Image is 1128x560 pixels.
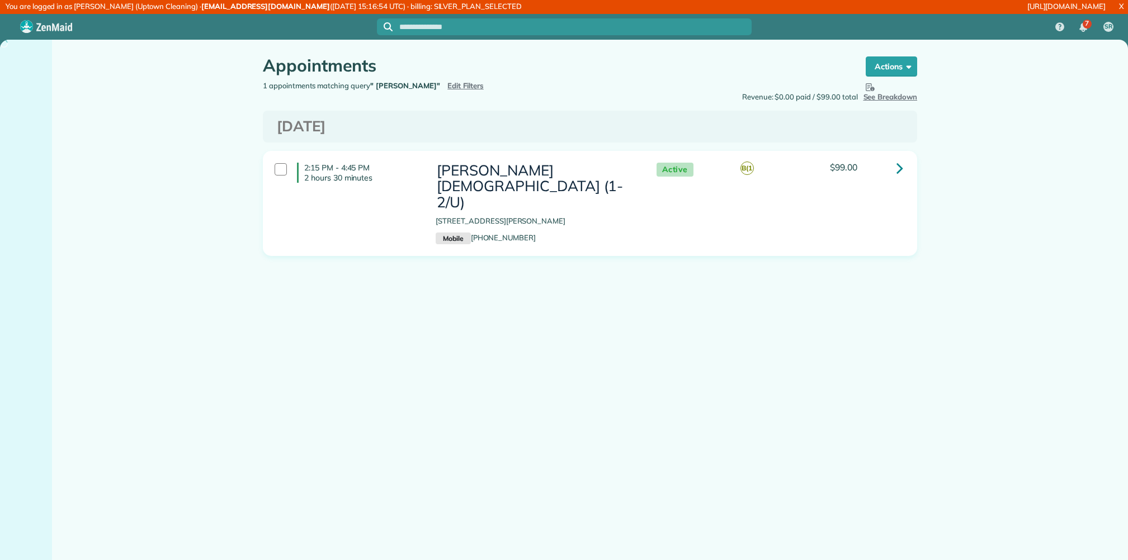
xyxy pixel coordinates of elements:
span: B(1 [740,162,754,175]
svg: Focus search [384,22,393,31]
p: [STREET_ADDRESS][PERSON_NAME] [436,216,634,227]
h3: [PERSON_NAME][DEMOGRAPHIC_DATA] (1-2/U) [436,163,634,211]
div: 7 unread notifications [1072,15,1095,40]
h4: 2:15 PM - 4:45 PM [297,163,419,183]
button: See Breakdown [863,80,918,103]
span: SR [1105,22,1112,31]
p: 2 hours 30 minutes [304,173,419,183]
nav: Main [1046,14,1128,40]
span: $99.00 [830,162,857,173]
strong: " [PERSON_NAME]" [370,81,440,90]
strong: [EMAIL_ADDRESS][DOMAIN_NAME] [201,2,330,11]
span: Revenue: $0.00 paid / $99.00 total [742,92,858,103]
a: Edit Filters [447,81,484,90]
h3: [DATE] [277,118,903,135]
button: Actions [866,56,917,77]
button: Focus search [377,22,393,31]
span: Active [657,163,693,177]
small: Mobile [436,232,470,245]
h1: Appointments [263,56,844,75]
a: Mobile[PHONE_NUMBER] [436,233,536,242]
span: See Breakdown [863,80,918,101]
a: [URL][DOMAIN_NAME] [1027,2,1106,11]
span: 7 [1085,19,1089,28]
div: 1 appointments matching query [254,80,590,92]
